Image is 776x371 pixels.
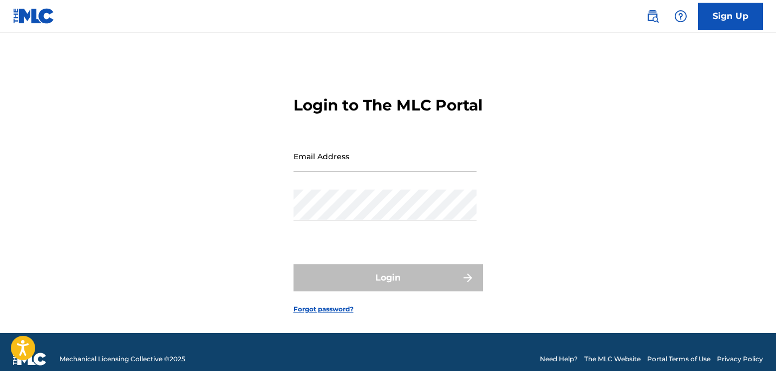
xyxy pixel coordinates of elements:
a: Sign Up [698,3,763,30]
a: Privacy Policy [717,354,763,364]
a: Need Help? [540,354,578,364]
img: logo [13,353,47,366]
span: Mechanical Licensing Collective © 2025 [60,354,185,364]
a: The MLC Website [584,354,641,364]
img: help [674,10,687,23]
img: search [646,10,659,23]
a: Public Search [642,5,663,27]
h3: Login to The MLC Portal [294,96,482,115]
div: Help [670,5,692,27]
a: Portal Terms of Use [647,354,710,364]
a: Forgot password? [294,304,354,314]
img: MLC Logo [13,8,55,24]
